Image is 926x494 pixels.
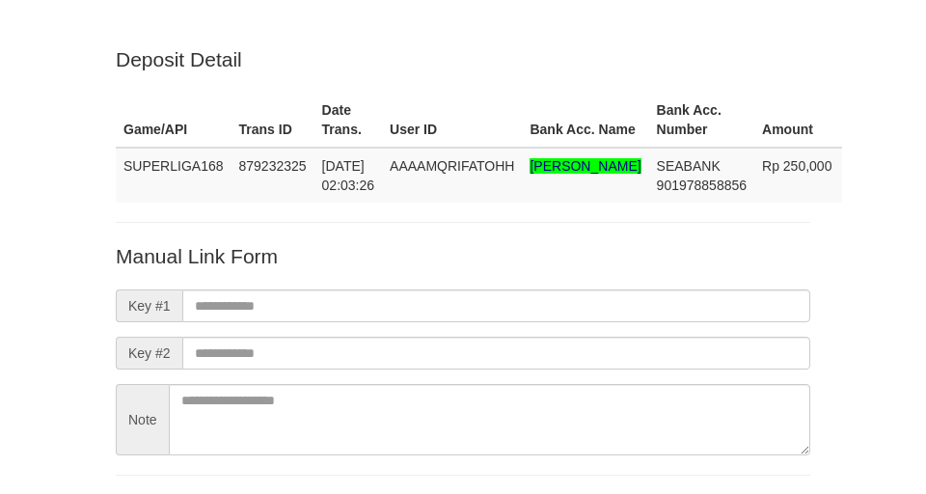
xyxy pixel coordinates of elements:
span: Key #2 [116,337,182,370]
span: Note [116,384,169,455]
th: Game/API [116,93,231,148]
p: Deposit Detail [116,45,810,73]
span: Nama rekening >18 huruf, harap diedit [530,158,640,174]
th: Date Trans. [314,93,383,148]
span: Key #1 [116,289,182,322]
td: SUPERLIGA168 [116,148,231,203]
th: Bank Acc. Name [522,93,648,148]
p: Manual Link Form [116,242,810,270]
td: 879232325 [231,148,314,203]
span: Copy 901978858856 to clipboard [657,178,747,193]
th: Trans ID [231,93,314,148]
th: Bank Acc. Number [649,93,754,148]
span: SEABANK [657,158,721,174]
span: [DATE] 02:03:26 [322,158,375,193]
th: Amount [754,93,842,148]
span: Rp 250,000 [762,158,831,174]
span: AAAAMQRIFATOHH [390,158,514,174]
th: User ID [382,93,522,148]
